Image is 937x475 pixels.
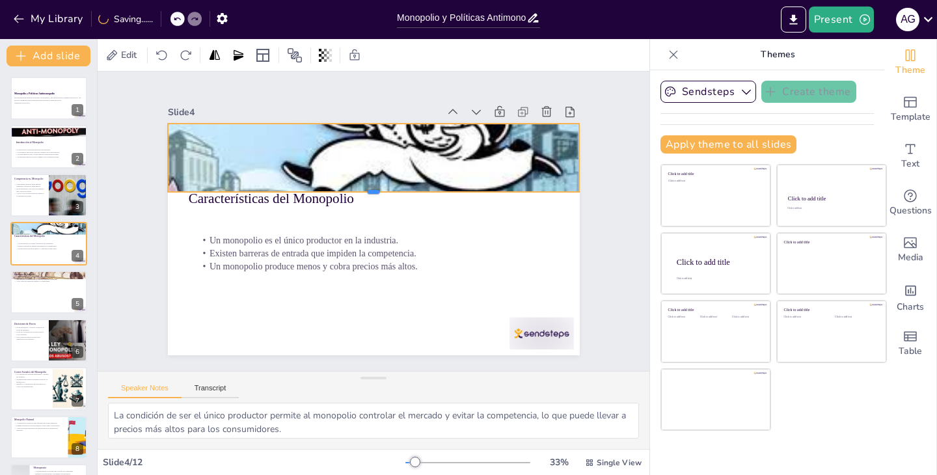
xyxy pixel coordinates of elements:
div: Add images, graphics, shapes or video [884,226,936,273]
p: Un monopsonio es un mercado con un solo comprador. [33,470,83,473]
p: Themes [684,39,871,70]
div: Click to add text [787,208,874,210]
p: Un monopolio produce menos y cobra precios más altos. [16,247,85,250]
p: Decisiones de Precio [14,322,45,326]
span: Media [898,251,923,265]
span: Position [287,47,303,63]
div: 1 [10,77,87,120]
button: Create theme [761,81,856,103]
p: Un monopolio natural es más eficiente que varias empresas. [14,422,64,424]
p: Barreras de Entrada [14,272,83,276]
div: 4 [10,222,87,265]
div: Click to add text [784,316,825,319]
p: El monopolio controla un mercado sin sustitutos. [15,148,84,151]
p: Introducción al Monopolio [16,140,85,144]
span: Table [899,344,922,359]
div: Click to add text [835,316,876,319]
p: Características del Monopolio [191,170,562,228]
p: Costos Sociales del Monopolio [14,370,49,374]
button: Sendsteps [660,81,756,103]
div: 1 [72,104,83,116]
div: Add text boxes [884,133,936,180]
span: Single View [597,457,642,468]
div: 8 [10,416,87,459]
button: A G [896,7,919,33]
span: Edit [118,49,139,61]
p: Esta presentación explora el concepto de monopolio, sus características, ejemplos históricos y la... [14,97,83,102]
div: Click to add title [668,172,761,176]
span: Questions [889,204,932,218]
p: Ejemplo de monopsonio: una minera en un pueblo. [33,472,83,475]
div: 2 [72,153,83,165]
p: Beneficios concentrados en el monopolio y costos en consumidores. [14,383,49,388]
div: Add ready made slides [884,86,936,133]
span: Charts [897,300,924,314]
div: Get real-time input from your audience [884,180,936,226]
div: Add a table [884,320,936,367]
p: Un monopolio es el único productor en la industria. [196,215,566,267]
div: Click to add title [668,308,761,312]
p: Características del Monopolio [14,234,83,238]
button: Export to PowerPoint [781,7,806,33]
div: 6 [10,319,87,362]
p: Coca-Cola no es un monopolio debido a la existencia de Pepsi. [14,192,45,197]
div: 4 [72,250,83,262]
p: La investigación sobre Google resalta la relevancia del tema. [15,153,84,156]
div: Click to add body [677,277,759,280]
button: Present [809,7,874,33]
p: Un monopolio produce menos y cobra precios más altos. [193,241,563,292]
div: 7 [10,367,87,410]
div: Click to add text [700,316,729,319]
p: Altos costos de inversión limitan la competencia. [14,280,83,282]
div: 3 [10,174,87,217]
p: Generated with [URL] [14,102,83,104]
p: Altas inversiones iniciales son características de monopolios naturales. [14,427,64,431]
div: 8 [72,443,83,455]
div: Layout [252,45,273,66]
p: Los ejemplos históricos ilustran el impacto de los monopolios. [15,150,84,153]
p: La pregunta central es sobre el impacto en el bienestar social. [15,156,84,158]
div: Slide 4 [180,85,451,126]
p: Existen barreras de entrada que impiden la competencia. [16,245,85,247]
div: Saving...... [98,13,153,25]
button: Apply theme to all slides [660,135,796,154]
p: Competencia perfecta tiene muchas empresas y productos homogéneos. [14,183,45,187]
div: 2 [10,125,87,168]
div: Change the overall theme [884,39,936,86]
div: 7 [72,395,83,407]
p: Un monopolio es el único productor en la industria. [16,243,85,245]
div: 6 [72,346,83,358]
div: Slide 4 / 12 [103,456,405,468]
span: Theme [895,63,925,77]
p: En un monopolio, hay una sola empresa que controla el precio. [14,187,45,192]
p: El precio en monopolio es mayor que el costo marginal. [14,331,45,336]
div: 5 [10,271,87,314]
p: Monopsonio [33,466,83,470]
div: Click to add title [784,308,877,312]
button: Speaker Notes [108,384,182,398]
div: Click to add text [668,180,761,183]
div: Click to add text [732,316,761,319]
div: Click to add text [668,316,698,319]
span: Template [891,110,930,124]
textarea: La condición de ser el único productor permite al monopolio controlar el mercado y evitar la comp... [108,403,639,439]
strong: Monopolio y Políticas Antimonopolio [14,92,55,95]
div: Click to add title [784,239,877,244]
button: Add slide [7,46,90,66]
div: Click to add title [677,257,760,266]
div: Add charts and graphs [884,273,936,320]
p: Competencia vs. Monopolio [14,177,45,181]
p: Las barreras incluyen patentes que otorgan exclusividad. [14,275,83,278]
button: My Library [10,8,88,29]
p: Existen barreras de entrada que impiden la competencia. [194,228,564,280]
div: 3 [72,201,83,213]
div: A G [896,8,919,31]
span: Text [901,157,919,171]
p: Monopolio Natural [14,417,64,421]
p: Los monopolios generan ineficiencia y pérdida de bienestar. [14,373,49,378]
div: Click to add title [788,195,875,202]
button: Transcript [182,384,239,398]
p: Ejemplos incluyen servicios públicos como agua y electricidad. [14,424,64,427]
p: Esto resulta en menor producción y transferencia de bienestar. [14,336,45,340]
div: 5 [72,298,83,310]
